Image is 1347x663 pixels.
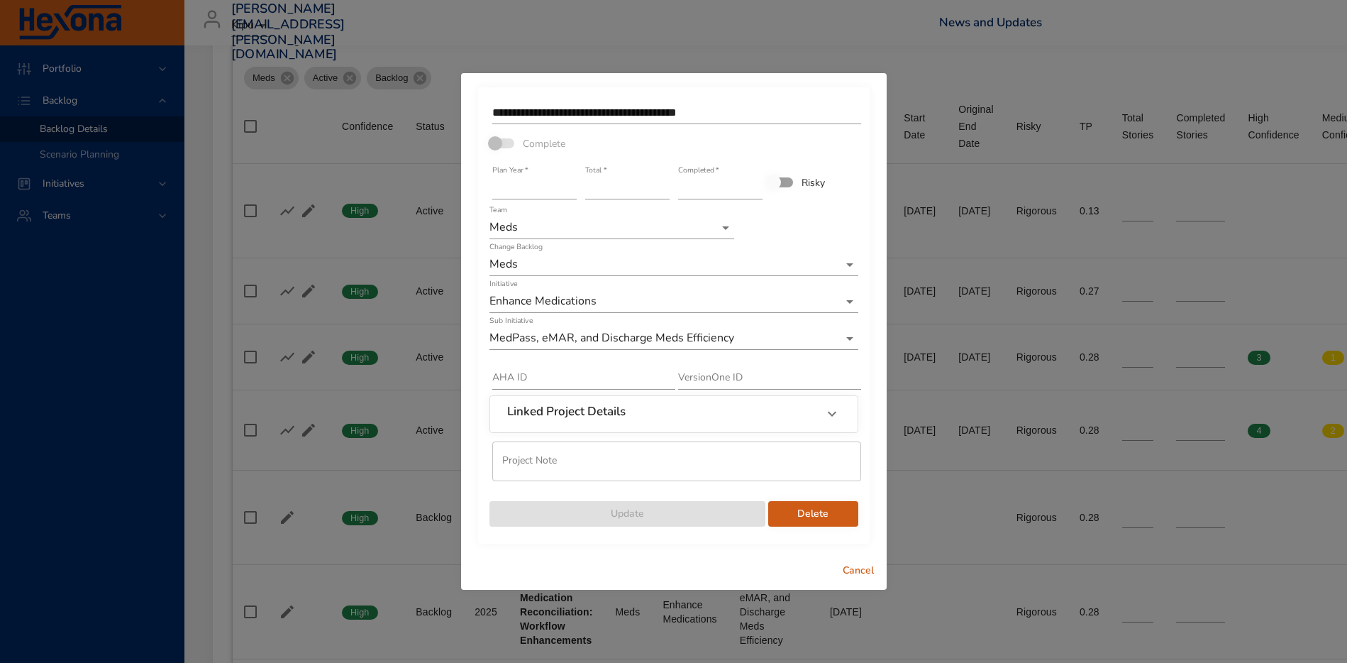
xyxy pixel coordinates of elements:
label: Change Backlog [489,243,543,251]
label: Plan Year [492,167,528,175]
label: Completed [678,167,719,175]
div: Meds [489,253,858,276]
span: Delete [780,505,847,523]
span: Complete [523,136,565,151]
span: Cancel [841,562,875,580]
label: Team [489,207,507,214]
button: Cancel [836,558,881,584]
div: Enhance Medications [489,290,858,313]
label: Initiative [489,280,517,288]
div: MedPass, eMAR, and Discharge Meds Efficiency [489,327,858,350]
label: Sub Initiative [489,317,533,325]
button: Delete [768,501,858,527]
div: Meds [489,217,734,239]
div: Linked Project Details [490,396,858,432]
label: Total [585,167,606,175]
h6: Linked Project Details [507,405,626,419]
span: Risky [802,175,825,190]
